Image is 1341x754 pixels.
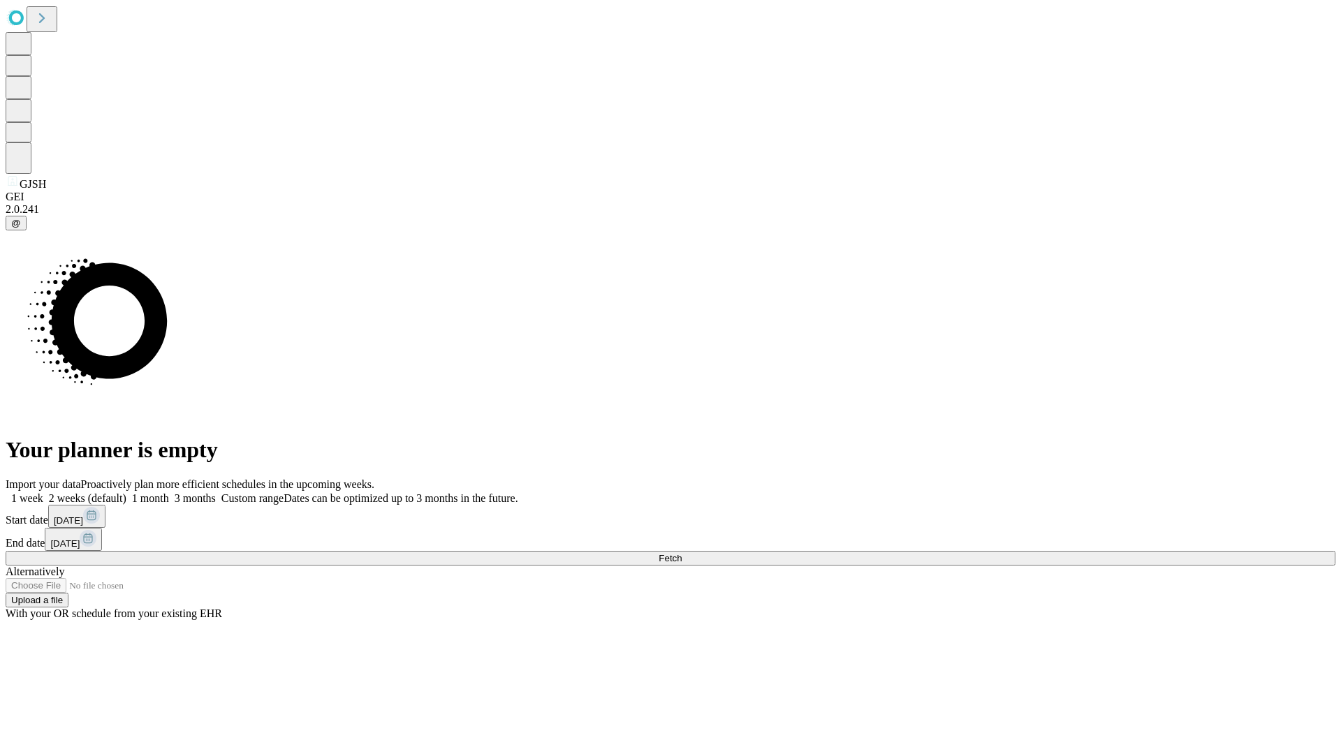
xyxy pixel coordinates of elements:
span: [DATE] [54,515,83,526]
div: Start date [6,505,1335,528]
button: @ [6,216,27,230]
span: @ [11,218,21,228]
span: 1 week [11,492,43,504]
span: With your OR schedule from your existing EHR [6,607,222,619]
span: [DATE] [50,538,80,549]
button: [DATE] [45,528,102,551]
span: 1 month [132,492,169,504]
span: Custom range [221,492,284,504]
span: Import your data [6,478,81,490]
span: 3 months [175,492,216,504]
span: GJSH [20,178,46,190]
span: Proactively plan more efficient schedules in the upcoming weeks. [81,478,374,490]
span: Dates can be optimized up to 3 months in the future. [284,492,518,504]
button: Upload a file [6,593,68,607]
h1: Your planner is empty [6,437,1335,463]
span: Fetch [659,553,682,563]
span: 2 weeks (default) [49,492,126,504]
button: Fetch [6,551,1335,565]
button: [DATE] [48,505,105,528]
span: Alternatively [6,565,64,577]
div: GEI [6,191,1335,203]
div: 2.0.241 [6,203,1335,216]
div: End date [6,528,1335,551]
